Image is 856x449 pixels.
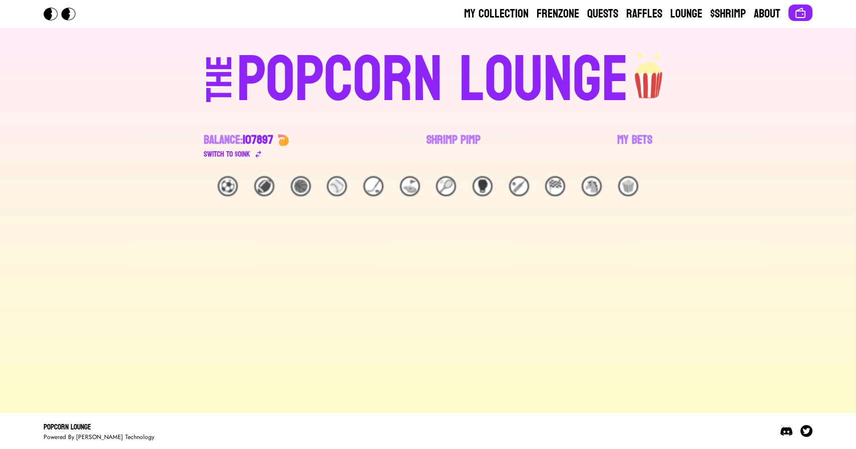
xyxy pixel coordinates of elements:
[794,7,806,19] img: Connect wallet
[120,44,736,112] a: THEPOPCORN LOUNGEpopcorn
[44,8,84,21] img: Popcorn
[243,129,273,151] span: 107897
[464,6,529,22] a: My Collection
[291,176,311,196] div: 🏀
[426,132,481,160] a: Shrimp Pimp
[710,6,746,22] a: $Shrimp
[617,132,652,160] a: My Bets
[509,176,529,196] div: 🏏
[400,176,420,196] div: ⛳️
[618,176,638,196] div: 🍿
[277,134,289,146] img: 🍤
[626,6,662,22] a: Raffles
[436,176,456,196] div: 🎾
[537,6,579,22] a: Frenzone
[204,148,250,160] div: Switch to $ OINK
[44,421,154,433] div: Popcorn Lounge
[800,425,812,437] img: Twitter
[202,56,238,122] div: THE
[545,176,565,196] div: 🏁
[629,44,670,100] img: popcorn
[254,176,274,196] div: 🏈
[780,425,792,437] img: Discord
[587,6,618,22] a: Quests
[473,176,493,196] div: 🥊
[670,6,702,22] a: Lounge
[754,6,780,22] a: About
[363,176,383,196] div: 🏒
[327,176,347,196] div: ⚾️
[218,176,238,196] div: ⚽️
[237,48,629,112] div: POPCORN LOUNGE
[204,132,273,148] div: Balance:
[582,176,602,196] div: 🐴
[44,433,154,441] div: Powered By [PERSON_NAME] Technology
